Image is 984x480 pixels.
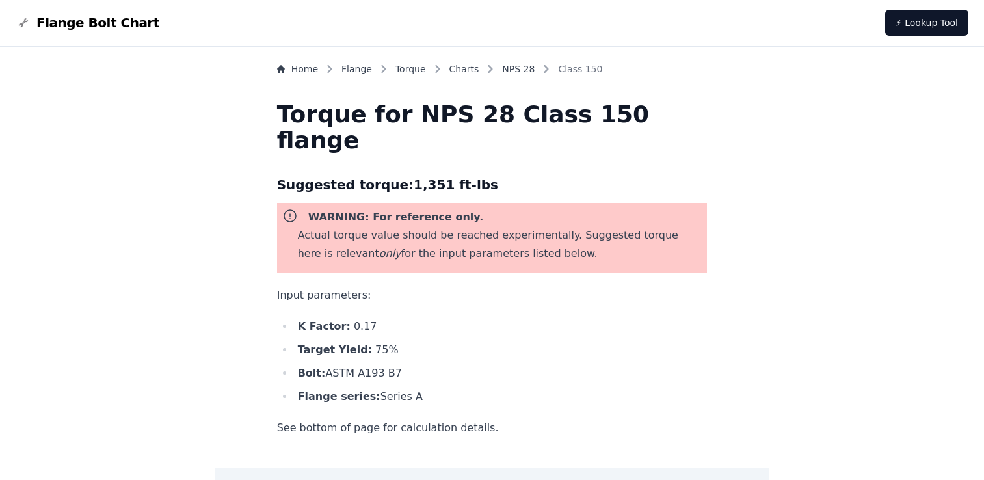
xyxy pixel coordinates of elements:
a: Flange [341,62,372,75]
h1: Torque for NPS 28 Class 150 flange [277,101,708,153]
span: Flange Bolt Chart [36,14,159,32]
b: WARNING: For reference only. [308,211,484,223]
span: Class 150 [558,62,602,75]
a: NPS 28 [502,62,535,75]
b: Target Yield: [298,343,372,356]
a: ⚡ Lookup Tool [885,10,968,36]
i: only [379,247,401,260]
a: Torque [395,62,426,75]
li: Series A [294,388,708,406]
p: Actual torque value should be reached experimentally. Suggested torque here is relevant for the i... [298,226,702,263]
p: Input parameters: [277,286,708,304]
h3: Suggested torque: 1,351 ft-lbs [277,174,708,195]
a: Flange Bolt Chart LogoFlange Bolt Chart [16,14,159,32]
b: Flange series: [298,390,380,403]
b: Bolt: [298,367,326,379]
b: K Factor: [298,320,351,332]
nav: Breadcrumb [277,62,708,81]
img: Flange Bolt Chart Logo [16,15,31,31]
a: Home [277,62,318,75]
li: 0.17 [294,317,708,336]
li: 75 % [294,341,708,359]
a: Charts [449,62,479,75]
li: ASTM A193 B7 [294,364,708,382]
p: See bottom of page for calculation details. [277,419,708,437]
